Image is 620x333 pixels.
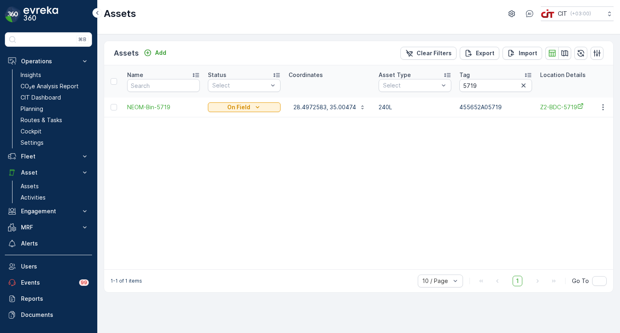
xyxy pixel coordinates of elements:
p: 99 [81,279,87,286]
p: Tag [459,71,470,79]
p: Asset [21,169,76,177]
a: Cockpit [17,126,92,137]
p: On Field [227,103,250,111]
p: Export [476,49,494,57]
p: CIT Dashboard [21,94,61,102]
p: Users [21,262,89,271]
p: Add [155,49,166,57]
a: Z2-BDC-5719 [540,103,613,111]
a: Events99 [5,275,92,291]
button: Engagement [5,203,92,219]
p: Reports [21,295,89,303]
p: Events [21,279,74,287]
td: 455652A05719 [455,98,536,117]
input: Search [127,79,200,92]
a: Settings [17,137,92,148]
p: 1-1 of 1 items [111,278,142,284]
a: Alerts [5,235,92,252]
p: Name [127,71,143,79]
p: Assets [114,48,139,59]
button: 28.4972583, 35.00474 [289,101,371,114]
p: CO₂e Analysis Report [21,82,79,90]
p: Fleet [21,152,76,160]
p: Asset Type [379,71,411,79]
button: On Field [208,102,281,112]
div: Toggle Row Selected [111,104,117,110]
p: Activities [21,194,46,202]
a: NEOM-Bin-5719 [127,103,200,111]
p: Operations [21,57,76,65]
button: MRF [5,219,92,235]
p: Cockpit [21,127,42,135]
p: Coordinates [289,71,323,79]
span: Go To [572,277,589,285]
p: Planning [21,105,43,113]
p: Location Details [540,71,586,79]
p: ( +03:00 ) [570,10,591,17]
p: ⌘B [78,36,86,43]
a: Planning [17,103,92,114]
span: 1 [513,276,522,286]
p: Select [212,81,268,89]
a: Activities [17,192,92,203]
button: Clear Filters [400,47,457,60]
a: Insights [17,69,92,81]
a: Users [5,258,92,275]
p: Assets [21,182,39,190]
p: Routes & Tasks [21,116,62,124]
input: Search [459,79,532,92]
img: logo_dark-DEwI_e13.png [23,6,58,23]
p: Alerts [21,239,89,248]
button: CIT(+03:00) [541,6,614,21]
p: CIT [558,10,567,18]
a: Assets [17,181,92,192]
img: logo [5,6,21,23]
button: Operations [5,53,92,69]
button: Fleet [5,148,92,164]
button: Export [460,47,499,60]
a: Routes & Tasks [17,114,92,126]
td: 240L [375,98,455,117]
p: MRF [21,223,76,231]
p: Select [383,81,439,89]
p: Engagement [21,207,76,215]
a: Reports [5,291,92,307]
img: cit-logo_pOk6rL0.png [541,9,555,18]
button: Import [503,47,542,60]
p: 28.4972583, 35.00474 [293,103,356,111]
button: Asset [5,164,92,181]
p: Insights [21,71,41,79]
p: Import [519,49,537,57]
p: Status [208,71,226,79]
a: CO₂e Analysis Report [17,81,92,92]
p: Clear Filters [417,49,452,57]
p: Assets [104,7,136,20]
p: Documents [21,311,89,319]
a: CIT Dashboard [17,92,92,103]
button: Add [140,48,170,58]
p: Settings [21,139,44,147]
a: Documents [5,307,92,323]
